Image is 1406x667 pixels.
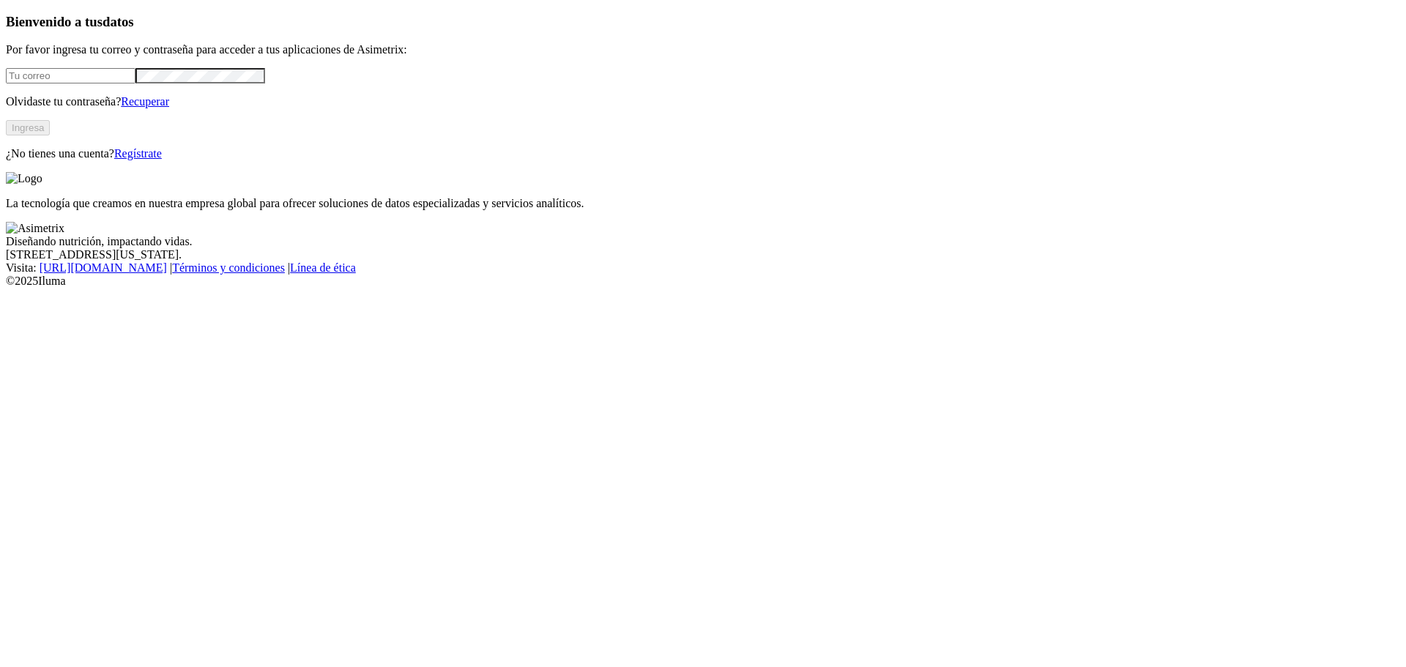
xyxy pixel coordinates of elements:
p: Olvidaste tu contraseña? [6,95,1400,108]
img: Asimetrix [6,222,64,235]
span: datos [103,14,134,29]
a: Recuperar [121,95,169,108]
p: ¿No tienes una cuenta? [6,147,1400,160]
a: Términos y condiciones [172,261,285,274]
h3: Bienvenido a tus [6,14,1400,30]
div: Visita : | | [6,261,1400,275]
p: La tecnología que creamos en nuestra empresa global para ofrecer soluciones de datos especializad... [6,197,1400,210]
a: Línea de ética [290,261,356,274]
input: Tu correo [6,68,135,83]
button: Ingresa [6,120,50,135]
a: Regístrate [114,147,162,160]
div: Diseñando nutrición, impactando vidas. [6,235,1400,248]
p: Por favor ingresa tu correo y contraseña para acceder a tus aplicaciones de Asimetrix: [6,43,1400,56]
div: © 2025 Iluma [6,275,1400,288]
div: [STREET_ADDRESS][US_STATE]. [6,248,1400,261]
a: [URL][DOMAIN_NAME] [40,261,167,274]
img: Logo [6,172,42,185]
